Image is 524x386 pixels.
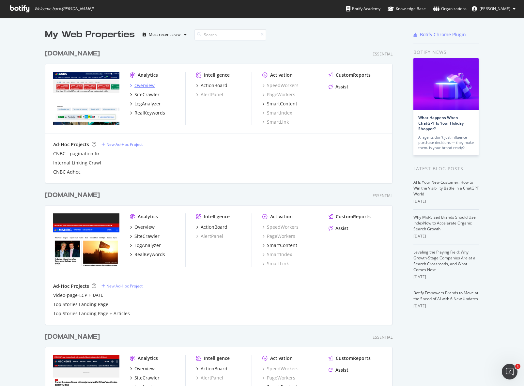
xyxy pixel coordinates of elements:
[267,100,297,107] div: SmartContent
[270,213,293,220] div: Activation
[138,355,158,362] div: Analytics
[413,274,479,280] div: [DATE]
[53,283,89,289] div: Ad-Hoc Projects
[413,165,479,172] div: Latest Blog Posts
[502,364,517,379] iframe: Intercom live chat
[262,110,292,116] a: SmartIndex
[267,242,297,249] div: SmartContent
[134,251,165,258] div: RealKeywords
[262,233,295,239] div: PageWorkers
[204,213,230,220] div: Intelligence
[134,375,160,381] div: SiteCrawler
[262,119,289,125] a: SmartLink
[134,233,160,239] div: SiteCrawler
[262,242,297,249] a: SmartContent
[329,72,371,78] a: CustomReports
[130,224,155,230] a: Overview
[45,49,100,58] div: [DOMAIN_NAME]
[196,233,223,239] a: AlertPanel
[480,6,510,11] span: Ryan Sammy
[346,6,380,12] div: Botify Academy
[196,224,227,230] a: ActionBoard
[101,142,143,147] a: New Ad-Hoc Project
[204,72,230,78] div: Intelligence
[196,375,223,381] a: AlertPanel
[130,251,165,258] a: RealKeywords
[134,82,155,89] div: Overview
[262,82,299,89] a: SpeedWorkers
[53,160,101,166] a: Internal Linking Crawl
[53,169,81,175] a: CNBC Adhoc
[45,28,135,41] div: My Web Properties
[418,135,474,150] div: AI agents don’t just influence purchase decisions — they make them. Is your brand ready?
[262,100,297,107] a: SmartContent
[262,224,299,230] a: SpeedWorkers
[138,213,158,220] div: Analytics
[138,72,158,78] div: Analytics
[335,225,348,232] div: Assist
[53,72,119,125] img: cnbc.com
[201,224,227,230] div: ActionBoard
[418,115,464,131] a: What Happens When ChatGPT Is Your Holiday Shopper?
[413,249,475,272] a: Leveling the Playing Field: Why Growth-Stage Companies Are at a Search Crossroads, and What Comes...
[130,91,160,98] a: SiteCrawler
[329,367,348,373] a: Assist
[194,29,266,40] input: Search
[45,191,102,200] a: [DOMAIN_NAME]
[34,6,93,11] span: Welcome back, [PERSON_NAME] !
[130,375,160,381] a: SiteCrawler
[53,150,100,157] a: CNBC - pagination fix
[413,290,478,301] a: Botify Empowers Brands to Move at the Speed of AI with 6 New Updates
[262,260,289,267] a: SmartLink
[201,365,227,372] div: ActionBoard
[270,355,293,362] div: Activation
[413,233,479,239] div: [DATE]
[53,310,130,317] a: Top Stories Landing Page + Articles
[53,141,89,148] div: Ad-Hoc Projects
[53,301,108,308] a: Top Stories Landing Page
[329,355,371,362] a: CustomReports
[130,100,161,107] a: LogAnalyzer
[262,375,295,381] a: PageWorkers
[373,334,393,340] div: Essential
[336,213,371,220] div: CustomReports
[130,82,155,89] a: Overview
[92,292,104,298] a: [DATE]
[130,233,160,239] a: SiteCrawler
[420,31,466,38] div: Botify Chrome Plugin
[134,110,165,116] div: RealKeywords
[134,91,160,98] div: SiteCrawler
[130,110,165,116] a: RealKeywords
[515,364,520,369] span: 1
[53,292,87,299] a: Video-page-LCP
[196,91,223,98] a: AlertPanel
[262,365,299,372] a: SpeedWorkers
[130,242,161,249] a: LogAnalyzer
[201,82,227,89] div: ActionBoard
[101,283,143,289] a: New Ad-Hoc Project
[45,191,100,200] div: [DOMAIN_NAME]
[413,214,476,232] a: Why Mid-Sized Brands Should Use IndexNow to Accelerate Organic Search Growth
[413,179,479,197] a: AI Is Your New Customer: How to Win the Visibility Battle in a ChatGPT World
[329,84,348,90] a: Assist
[262,91,295,98] a: PageWorkers
[262,251,292,258] a: SmartIndex
[373,193,393,198] div: Essential
[413,31,466,38] a: Botify Chrome Plugin
[196,82,227,89] a: ActionBoard
[130,365,155,372] a: Overview
[467,4,521,14] button: [PERSON_NAME]
[45,49,102,58] a: [DOMAIN_NAME]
